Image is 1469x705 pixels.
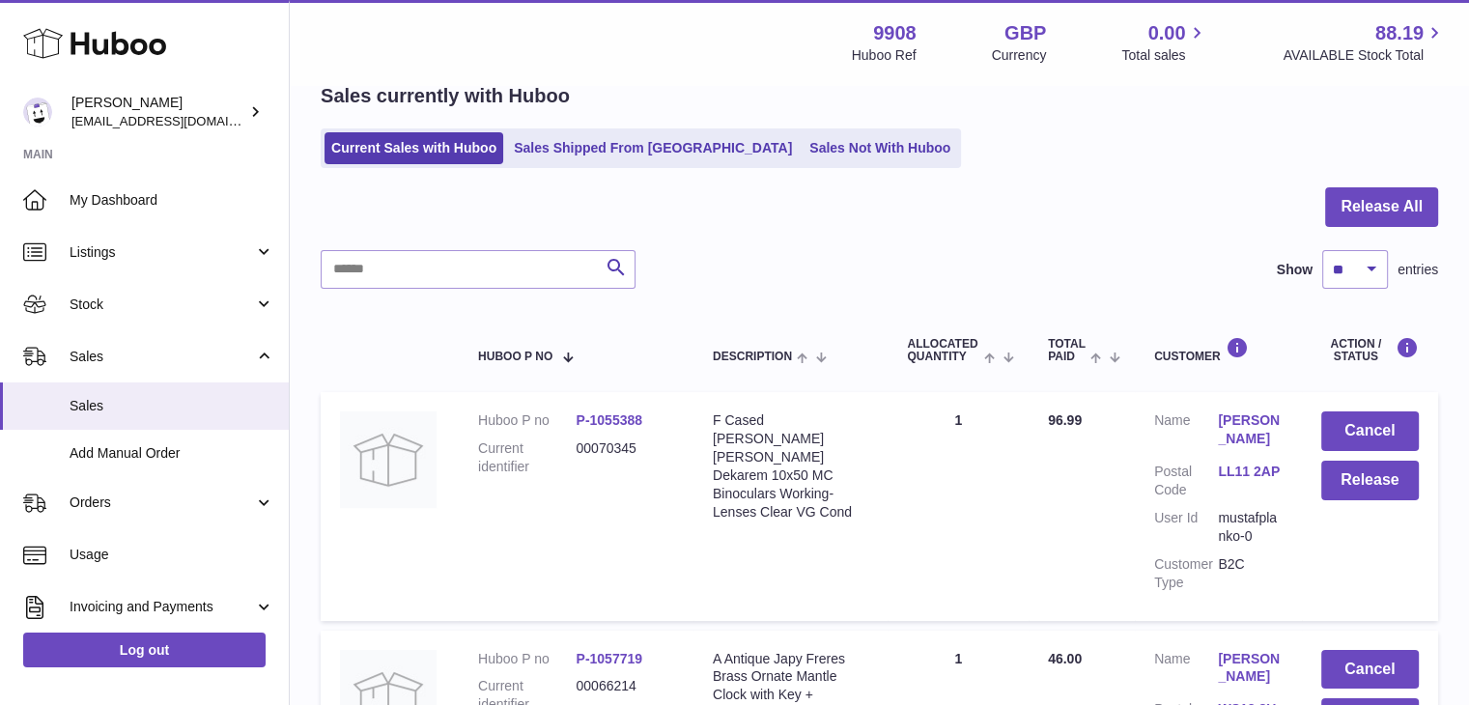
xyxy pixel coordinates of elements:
span: ALLOCATED Quantity [907,338,978,363]
span: Add Manual Order [70,444,274,463]
a: P-1055388 [576,412,642,428]
span: entries [1398,261,1438,279]
div: [PERSON_NAME] [71,94,245,130]
span: 0.00 [1148,20,1186,46]
a: [PERSON_NAME] [1218,411,1282,448]
a: [PERSON_NAME] [1218,650,1282,687]
dd: B2C [1218,555,1282,592]
a: Sales Not With Huboo [803,132,957,164]
a: Sales Shipped From [GEOGRAPHIC_DATA] [507,132,799,164]
span: Invoicing and Payments [70,598,254,616]
td: 1 [888,392,1029,620]
span: 88.19 [1375,20,1424,46]
dt: Huboo P no [478,411,576,430]
span: 96.99 [1048,412,1082,428]
dt: Name [1154,650,1218,691]
div: Currency [992,46,1047,65]
dd: mustafplanko-0 [1218,509,1282,546]
dt: User Id [1154,509,1218,546]
span: Description [713,351,792,363]
a: P-1057719 [576,651,642,666]
h2: Sales currently with Huboo [321,83,570,109]
img: tbcollectables@hotmail.co.uk [23,98,52,127]
div: F Cased [PERSON_NAME] [PERSON_NAME] Dekarem 10x50 MC Binoculars Working-Lenses Clear VG Cond [713,411,868,521]
a: Log out [23,633,266,667]
span: Sales [70,348,254,366]
span: Total sales [1121,46,1207,65]
button: Cancel [1321,650,1419,690]
span: Total paid [1048,338,1086,363]
dt: Name [1154,411,1218,453]
span: [EMAIL_ADDRESS][DOMAIN_NAME] [71,113,284,128]
span: Huboo P no [478,351,552,363]
dt: Customer Type [1154,555,1218,592]
div: Customer [1154,337,1282,363]
button: Cancel [1321,411,1419,451]
div: Action / Status [1321,337,1419,363]
span: AVAILABLE Stock Total [1283,46,1446,65]
span: Usage [70,546,274,564]
dd: 00070345 [576,439,673,476]
a: 0.00 Total sales [1121,20,1207,65]
span: My Dashboard [70,191,274,210]
button: Release All [1325,187,1438,227]
img: no-photo.jpg [340,411,437,508]
a: Current Sales with Huboo [325,132,503,164]
strong: GBP [1004,20,1046,46]
label: Show [1277,261,1313,279]
div: Huboo Ref [852,46,917,65]
button: Release [1321,461,1419,500]
span: Listings [70,243,254,262]
a: 88.19 AVAILABLE Stock Total [1283,20,1446,65]
span: Stock [70,296,254,314]
dt: Postal Code [1154,463,1218,499]
dt: Huboo P no [478,650,576,668]
a: LL11 2AP [1218,463,1282,481]
dt: Current identifier [478,439,576,476]
span: Orders [70,493,254,512]
strong: 9908 [873,20,917,46]
span: 46.00 [1048,651,1082,666]
span: Sales [70,397,274,415]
